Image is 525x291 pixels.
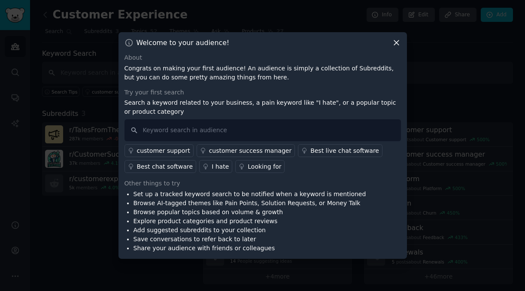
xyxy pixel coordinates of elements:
[134,226,366,235] li: Add suggested subreddits to your collection
[298,144,382,157] a: Best live chat software
[124,64,401,82] p: Congrats on making your first audience! An audience is simply a collection of Subreddits, but you...
[235,160,285,173] a: Looking for
[124,119,401,141] input: Keyword search in audience
[199,160,232,173] a: I hate
[124,53,401,62] div: About
[134,190,366,199] li: Set up a tracked keyword search to be notified when a keyword is mentioned
[248,162,281,171] div: Looking for
[137,162,193,171] div: Best chat software
[134,244,366,253] li: Share your audience with friends or colleagues
[209,146,292,155] div: customer success manager
[212,162,229,171] div: I hate
[124,144,194,157] a: customer support
[134,235,366,244] li: Save conversations to refer back to later
[197,144,295,157] a: customer success manager
[137,146,190,155] div: customer support
[124,160,197,173] a: Best chat software
[310,146,379,155] div: Best live chat software
[137,38,230,47] h3: Welcome to your audience!
[134,199,366,208] li: Browse AI-tagged themes like Pain Points, Solution Requests, or Money Talk
[124,98,401,116] p: Search a keyword related to your business, a pain keyword like "I hate", or a popular topic or pr...
[134,217,366,226] li: Explore product categories and product reviews
[134,208,366,217] li: Browse popular topics based on volume & growth
[124,179,401,188] div: Other things to try
[124,88,401,97] div: Try your first search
